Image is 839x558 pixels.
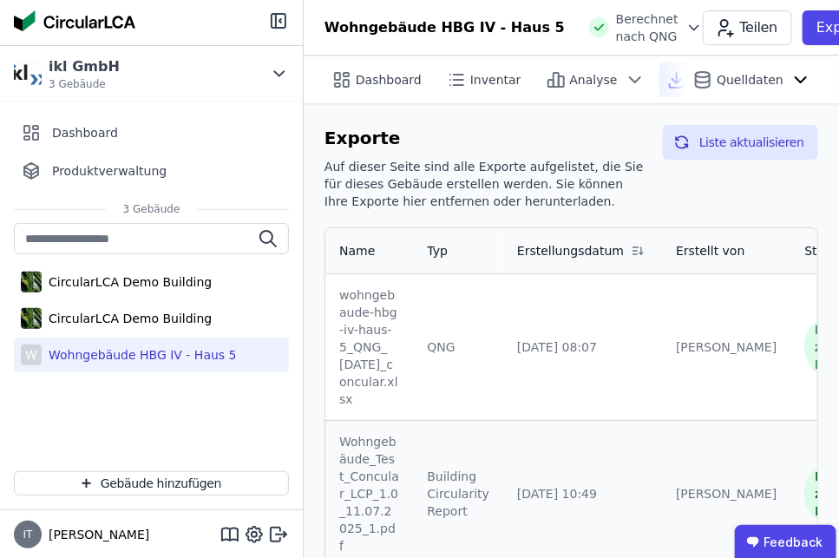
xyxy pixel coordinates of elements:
[470,71,521,89] span: Inventar
[21,268,42,296] img: CircularLCA Demo Building
[427,242,448,259] div: Typ
[49,77,120,91] span: 3 Gebäude
[717,71,783,89] span: Quelldaten
[676,485,777,502] div: [PERSON_NAME]
[52,162,167,180] span: Produktverwaltung
[339,242,375,259] div: Name
[324,17,565,38] div: Wohngebäude HBG IV - Haus 5
[427,338,489,356] div: QNG
[21,345,42,365] div: W
[517,485,648,502] div: [DATE] 10:49
[42,346,237,364] div: Wohngebäude HBG IV - Haus 5
[52,124,118,141] span: Dashboard
[676,338,777,356] div: [PERSON_NAME]
[42,526,149,543] span: [PERSON_NAME]
[339,433,399,555] div: Wohngebäude_Test_Concular_LCP_1.0_11.07.2025_1.pdf
[23,529,33,540] span: IT
[14,471,289,496] button: Gebäude hinzufügen
[663,125,818,160] button: Liste aktualisieren
[570,71,618,89] span: Analyse
[324,125,649,151] h6: Exporte
[324,158,649,210] h6: Auf dieser Seite sind alle Exporte aufgelistet, die Sie für dieses Gebäude erstellen werden. Sie ...
[21,305,42,332] img: CircularLCA Demo Building
[49,56,120,77] div: ikl GmbH
[339,286,399,408] div: wohngebaude-hbg-iv-haus-5_QNG_[DATE]_concular.xlsx
[427,468,489,520] div: Building Circularity Report
[676,242,744,259] div: Erstellt von
[42,310,212,327] div: CircularLCA Demo Building
[106,202,198,216] span: 3 Gebäude
[517,242,624,259] div: Erstellungsdatum
[517,338,648,356] div: [DATE] 08:07
[42,273,212,291] div: CircularLCA Demo Building
[356,71,422,89] span: Dashboard
[14,60,42,88] img: ikl GmbH
[703,10,792,45] button: Teilen
[14,10,135,31] img: Concular
[616,10,678,45] span: Berechnet nach QNG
